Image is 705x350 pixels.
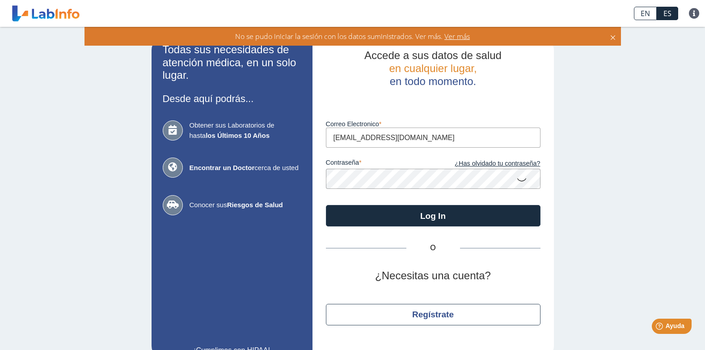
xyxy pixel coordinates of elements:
a: ¿Has olvidado tu contraseña? [433,159,540,169]
span: cerca de usted [190,163,301,173]
span: Ver más [443,31,470,41]
a: EN [634,7,657,20]
label: Correo Electronico [326,120,540,128]
span: Conocer sus [190,200,301,210]
iframe: Help widget launcher [625,315,695,340]
a: ES [657,7,678,20]
span: O [406,243,460,253]
button: Regístrate [326,304,540,325]
h2: Todas sus necesidades de atención médica, en un solo lugar. [163,43,301,82]
span: Accede a sus datos de salud [364,49,502,61]
b: Riesgos de Salud [227,201,283,209]
h2: ¿Necesitas una cuenta? [326,269,540,282]
b: los Últimos 10 Años [206,132,270,139]
h3: Desde aquí podrás... [163,93,301,104]
button: Log In [326,205,540,226]
span: No se pudo iniciar la sesión con los datos suministrados. Ver más. [235,31,443,41]
span: Obtener sus Laboratorios de hasta [190,120,301,141]
label: contraseña [326,159,433,169]
span: en cualquier lugar, [389,62,477,74]
span: en todo momento. [390,75,476,87]
b: Encontrar un Doctor [190,164,255,171]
